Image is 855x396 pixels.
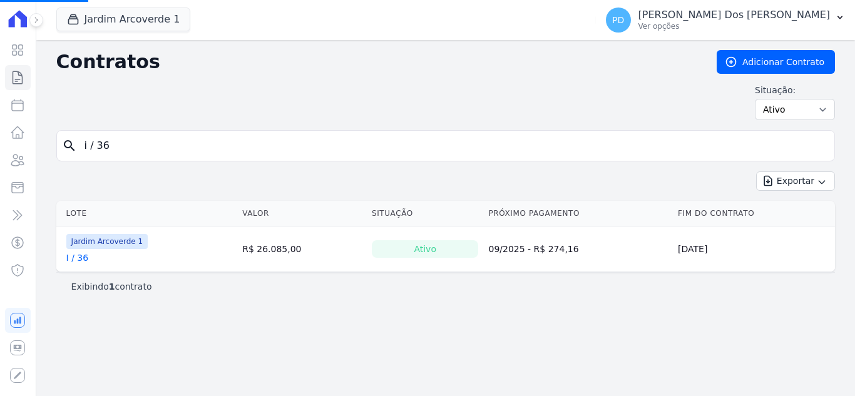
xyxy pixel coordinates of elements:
[638,21,830,31] p: Ver opções
[56,8,191,31] button: Jardim Arcoverde 1
[755,84,835,96] label: Situação:
[237,226,367,272] td: R$ 26.085,00
[717,50,835,74] a: Adicionar Contrato
[56,51,697,73] h2: Contratos
[367,201,484,226] th: Situação
[372,240,479,258] div: Ativo
[756,171,835,191] button: Exportar
[62,138,77,153] i: search
[673,201,835,226] th: Fim do Contrato
[612,16,624,24] span: PD
[109,282,115,292] b: 1
[77,133,829,158] input: Buscar por nome do lote
[66,234,148,249] span: Jardim Arcoverde 1
[66,251,89,264] a: I / 36
[71,280,152,293] p: Exibindo contrato
[596,3,855,38] button: PD [PERSON_NAME] Dos [PERSON_NAME] Ver opções
[237,201,367,226] th: Valor
[483,201,673,226] th: Próximo Pagamento
[673,226,835,272] td: [DATE]
[488,244,578,254] a: 09/2025 - R$ 274,16
[56,201,238,226] th: Lote
[638,9,830,21] p: [PERSON_NAME] Dos [PERSON_NAME]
